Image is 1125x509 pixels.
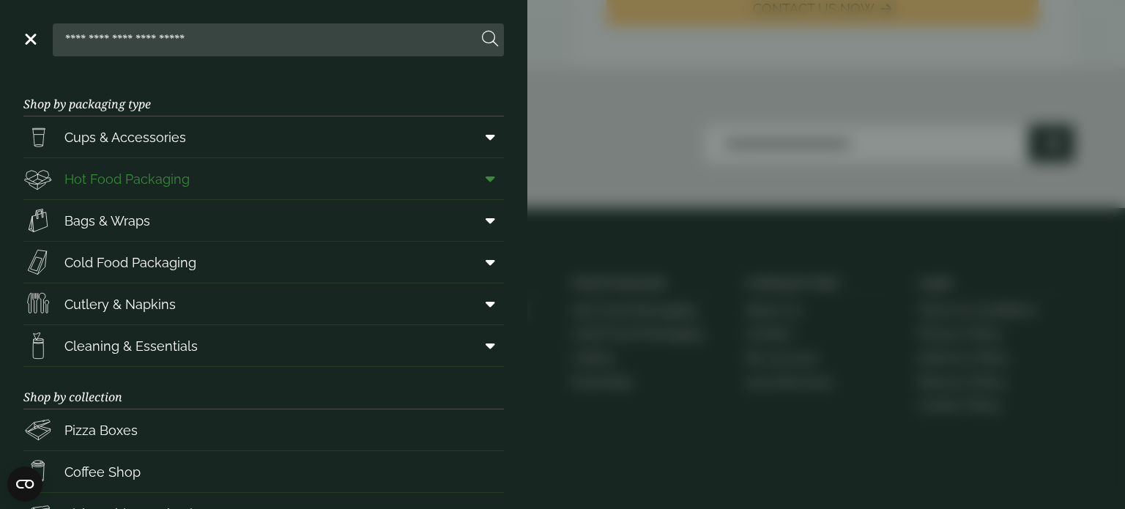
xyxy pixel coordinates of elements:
span: Pizza Boxes [64,420,138,440]
img: Sandwich_box.svg [23,248,53,277]
img: Cutlery.svg [23,289,53,319]
span: Cleaning & Essentials [64,336,198,356]
a: Cold Food Packaging [23,242,504,283]
span: Coffee Shop [64,462,141,482]
img: open-wipe.svg [23,331,53,360]
span: Cups & Accessories [64,127,186,147]
a: Cleaning & Essentials [23,325,504,366]
a: Pizza Boxes [23,409,504,450]
h3: Shop by packaging type [23,74,504,116]
span: Cutlery & Napkins [64,294,176,314]
img: Deli_box.svg [23,164,53,193]
a: Coffee Shop [23,451,504,492]
a: Cups & Accessories [23,116,504,157]
img: PintNhalf_cup.svg [23,122,53,152]
img: HotDrink_paperCup.svg [23,457,53,486]
a: Bags & Wraps [23,200,504,241]
span: Cold Food Packaging [64,253,196,272]
a: Hot Food Packaging [23,158,504,199]
a: Cutlery & Napkins [23,283,504,324]
span: Bags & Wraps [64,211,150,231]
span: Hot Food Packaging [64,169,190,189]
img: Pizza_boxes.svg [23,415,53,445]
img: Paper_carriers.svg [23,206,53,235]
button: Open CMP widget [7,467,42,502]
h3: Shop by collection [23,367,504,409]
